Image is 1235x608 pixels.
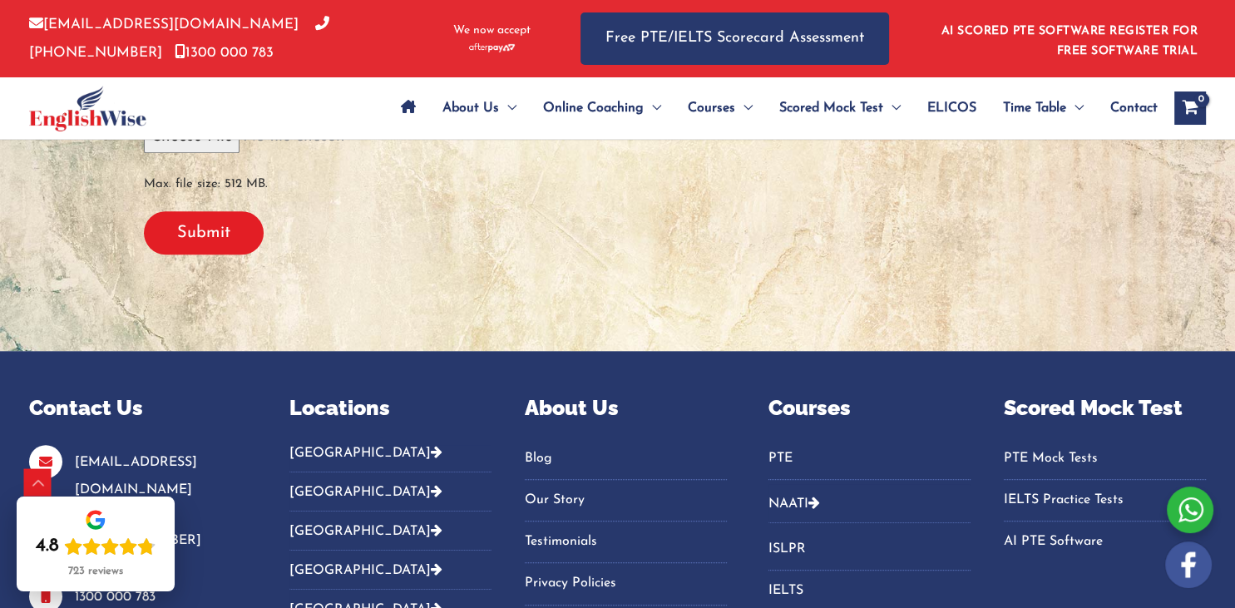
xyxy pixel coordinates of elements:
[674,79,766,137] a: CoursesMenu Toggle
[68,565,123,578] div: 723 reviews
[289,393,492,424] p: Locations
[29,17,299,32] a: [EMAIL_ADDRESS][DOMAIN_NAME]
[883,79,901,137] span: Menu Toggle
[543,79,644,137] span: Online Coaching
[768,393,971,424] p: Courses
[688,79,735,137] span: Courses
[75,456,197,497] a: [EMAIL_ADDRESS][DOMAIN_NAME]
[453,22,531,39] span: We now accept
[1004,445,1206,472] a: PTE Mock Tests
[914,79,990,137] a: ELICOS
[1110,79,1158,137] span: Contact
[525,570,727,597] a: Privacy Policies
[29,86,146,131] img: cropped-ew-logo
[941,25,1198,57] a: AI SCORED PTE SOFTWARE REGISTER FOR FREE SOFTWARE TRIAL
[1004,445,1206,556] nav: Menu
[931,12,1206,66] aside: Header Widget 1
[289,512,492,551] button: [GEOGRAPHIC_DATA]
[525,445,727,472] a: Blog
[289,551,492,590] button: [GEOGRAPHIC_DATA]
[36,535,59,558] div: 4.8
[289,472,492,512] button: [GEOGRAPHIC_DATA]
[1097,79,1158,137] a: Contact
[429,79,530,137] a: About UsMenu Toggle
[525,528,727,556] a: Testimonials
[175,46,274,60] a: 1300 000 783
[1003,79,1066,137] span: Time Table
[766,79,914,137] a: Scored Mock TestMenu Toggle
[1004,528,1206,556] a: AI PTE Software
[580,12,889,65] a: Free PTE/IELTS Scorecard Assessment
[1165,541,1212,588] img: white-facebook.png
[990,79,1097,137] a: Time TableMenu Toggle
[1004,487,1206,514] a: IELTS Practice Tests
[927,79,976,137] span: ELICOS
[735,79,753,137] span: Menu Toggle
[499,79,516,137] span: Menu Toggle
[144,160,1092,198] span: Max. file size: 512 MB.
[1174,91,1206,125] a: View Shopping Cart, empty
[525,487,727,514] a: Our Story
[29,393,248,424] p: Contact Us
[779,79,883,137] span: Scored Mock Test
[75,591,156,604] a: 1300 000 783
[768,445,971,480] nav: Menu
[768,536,971,563] a: ISLPR
[144,211,264,255] input: Submit
[29,17,329,59] a: [PHONE_NUMBER]
[469,43,515,52] img: Afterpay-Logo
[289,445,492,472] button: [GEOGRAPHIC_DATA]
[644,79,661,137] span: Menu Toggle
[530,79,674,137] a: Online CoachingMenu Toggle
[525,393,727,424] p: About Us
[768,497,808,511] a: NAATI
[768,577,971,605] a: IELTS
[442,79,499,137] span: About Us
[768,484,971,523] button: NAATI
[1004,393,1206,424] p: Scored Mock Test
[768,445,971,472] a: PTE
[1066,79,1084,137] span: Menu Toggle
[36,535,156,558] div: Rating: 4.8 out of 5
[388,79,1158,137] nav: Site Navigation: Main Menu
